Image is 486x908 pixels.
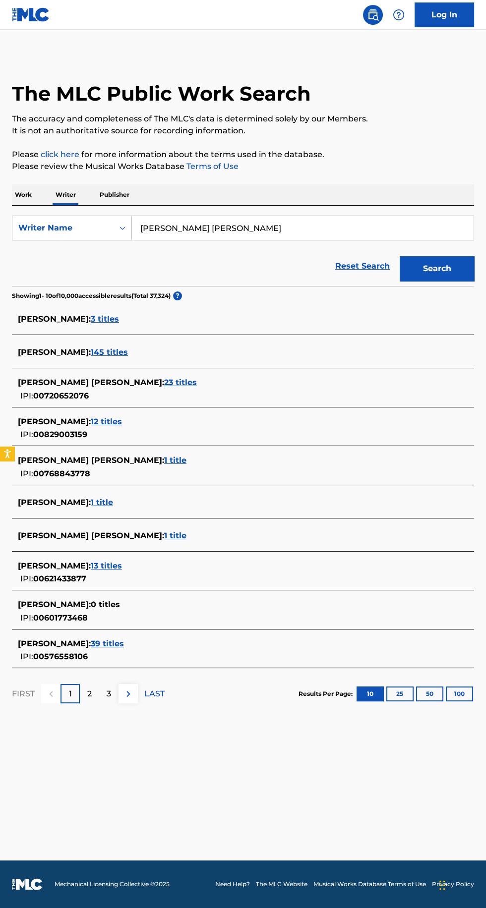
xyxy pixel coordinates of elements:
[12,7,50,22] img: MLC Logo
[107,688,111,700] p: 3
[20,469,33,478] span: IPI:
[446,686,473,701] button: 100
[33,652,88,661] span: 00576558106
[12,291,171,300] p: Showing 1 - 10 of 10,000 accessible results (Total 37,324 )
[12,125,474,137] p: It is not an authoritative source for recording information.
[416,686,443,701] button: 50
[12,81,311,106] h1: The MLC Public Work Search
[299,689,355,698] p: Results Per Page:
[367,9,379,21] img: search
[357,686,384,701] button: 10
[18,347,91,357] span: [PERSON_NAME] :
[91,347,128,357] span: 145 titles
[12,113,474,125] p: The accuracy and completeness of The MLC's data is determined solely by our Members.
[415,2,474,27] a: Log In
[20,430,33,439] span: IPI:
[184,162,239,171] a: Terms of Use
[20,652,33,661] span: IPI:
[144,688,165,700] p: LAST
[18,417,91,426] span: [PERSON_NAME] :
[400,256,474,281] button: Search
[33,469,90,478] span: 00768843778
[389,5,409,25] div: Help
[33,574,86,583] span: 00621433877
[69,688,72,700] p: 1
[12,878,43,890] img: logo
[33,613,88,623] span: 00601773468
[12,216,474,286] form: Search Form
[91,639,124,648] span: 39 titles
[20,613,33,623] span: IPI:
[18,531,164,540] span: [PERSON_NAME] [PERSON_NAME] :
[12,688,35,700] p: FIRST
[33,430,87,439] span: 00829003159
[18,222,108,234] div: Writer Name
[18,561,91,570] span: [PERSON_NAME] :
[18,455,164,465] span: [PERSON_NAME] [PERSON_NAME] :
[18,378,164,387] span: [PERSON_NAME] [PERSON_NAME] :
[55,880,170,889] span: Mechanical Licensing Collective © 2025
[363,5,383,25] a: Public Search
[215,880,250,889] a: Need Help?
[20,574,33,583] span: IPI:
[122,688,134,700] img: right
[41,150,79,159] a: click here
[87,688,92,700] p: 2
[164,455,186,465] span: 1 title
[91,417,122,426] span: 12 titles
[436,860,486,908] iframe: Chat Widget
[33,391,89,400] span: 00720652076
[439,870,445,900] div: Drag
[313,880,426,889] a: Musical Works Database Terms of Use
[256,880,307,889] a: The MLC Website
[386,686,414,701] button: 25
[18,600,91,609] span: [PERSON_NAME] :
[91,561,122,570] span: 13 titles
[91,498,113,507] span: 1 title
[18,498,91,507] span: [PERSON_NAME] :
[164,378,197,387] span: 23 titles
[432,880,474,889] a: Privacy Policy
[173,291,182,300] span: ?
[393,9,405,21] img: help
[12,184,35,205] p: Work
[20,391,33,400] span: IPI:
[330,255,395,277] a: Reset Search
[18,314,91,324] span: [PERSON_NAME] :
[18,639,91,648] span: [PERSON_NAME] :
[97,184,132,205] p: Publisher
[53,184,79,205] p: Writer
[164,531,186,540] span: 1 title
[12,161,474,172] p: Please review the Musical Works Database
[12,149,474,161] p: Please for more information about the terms used in the database.
[91,600,120,609] span: 0 titles
[91,314,119,324] span: 3 titles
